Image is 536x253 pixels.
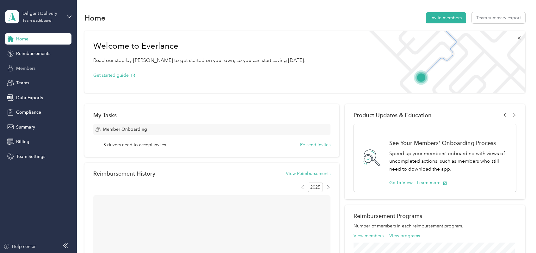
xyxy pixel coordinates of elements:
span: 2025 [308,183,323,192]
span: Team Settings [16,153,45,160]
img: Welcome to everlance [363,31,525,93]
button: Get started guide [93,72,135,79]
h1: Home [84,15,106,21]
h1: Welcome to Everlance [93,41,305,51]
h2: Reimbursement History [93,170,155,177]
span: Reimbursements [16,50,50,57]
button: View members [354,232,384,239]
span: 3 drivers need to accept invites [103,142,166,148]
p: Read our step-by-[PERSON_NAME] to get started on your own, so you can start saving [DATE]. [93,57,305,64]
span: Teams [16,80,29,86]
span: Data Exports [16,94,43,101]
button: Invite members [426,12,466,23]
span: Billing [16,138,29,145]
span: Summary [16,124,35,130]
button: Re-send invites [300,142,330,148]
button: View programs [389,232,420,239]
p: Speed up your members' onboarding with views of uncompleted actions, such as members who still ne... [389,150,509,173]
p: Number of members in each reimbursement program. [354,223,516,229]
div: Diligent Delivery [22,10,62,17]
iframe: Everlance-gr Chat Button Frame [501,218,536,253]
div: My Tasks [93,112,330,118]
div: Team dashboard [22,19,52,23]
span: Product Updates & Education [354,112,432,118]
h2: Reimbursement Programs [354,213,516,219]
button: Learn more [417,179,447,186]
span: Members [16,65,35,72]
button: Go to View [389,179,413,186]
button: Team summary export [472,12,525,23]
button: Help center [3,243,36,250]
span: Home [16,36,28,42]
button: View Reimbursements [286,170,330,177]
h1: See Your Members' Onboarding Process [389,140,509,146]
span: Member Onboarding [103,126,147,133]
span: Compliance [16,109,41,116]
